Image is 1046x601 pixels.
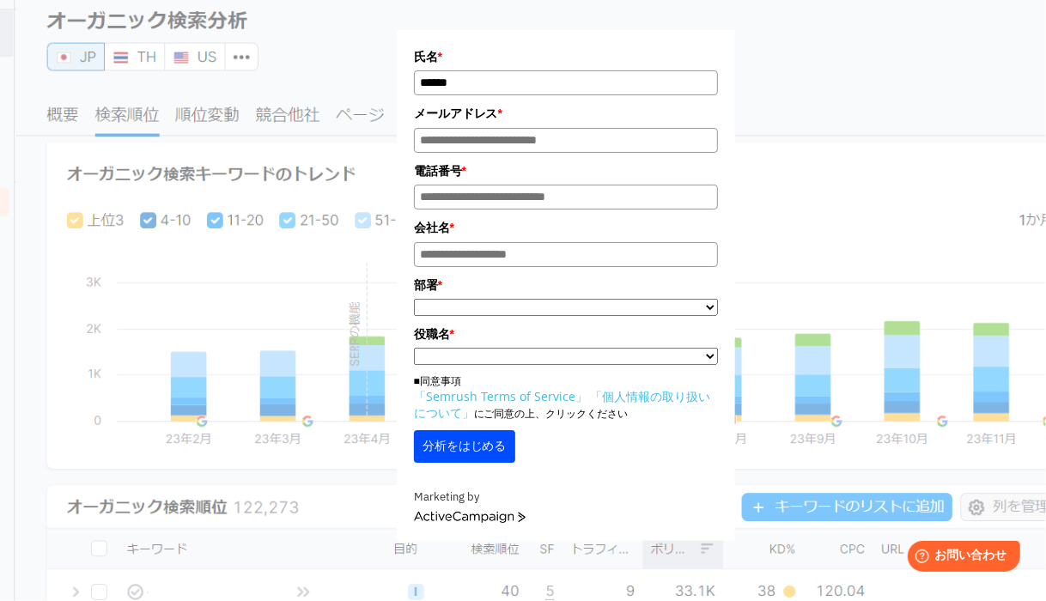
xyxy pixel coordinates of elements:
[414,489,719,507] div: Marketing by
[414,47,719,66] label: 氏名
[414,218,719,237] label: 会社名
[893,534,1027,582] iframe: Help widget launcher
[414,104,719,123] label: メールアドレス
[414,325,719,343] label: 役職名
[414,430,515,463] button: 分析をはじめる
[414,161,719,180] label: 電話番号
[414,388,588,404] a: 「Semrush Terms of Service」
[414,388,711,421] a: 「個人情報の取り扱いについて」
[414,276,719,294] label: 部署
[414,373,719,422] p: ■同意事項 にご同意の上、クリックください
